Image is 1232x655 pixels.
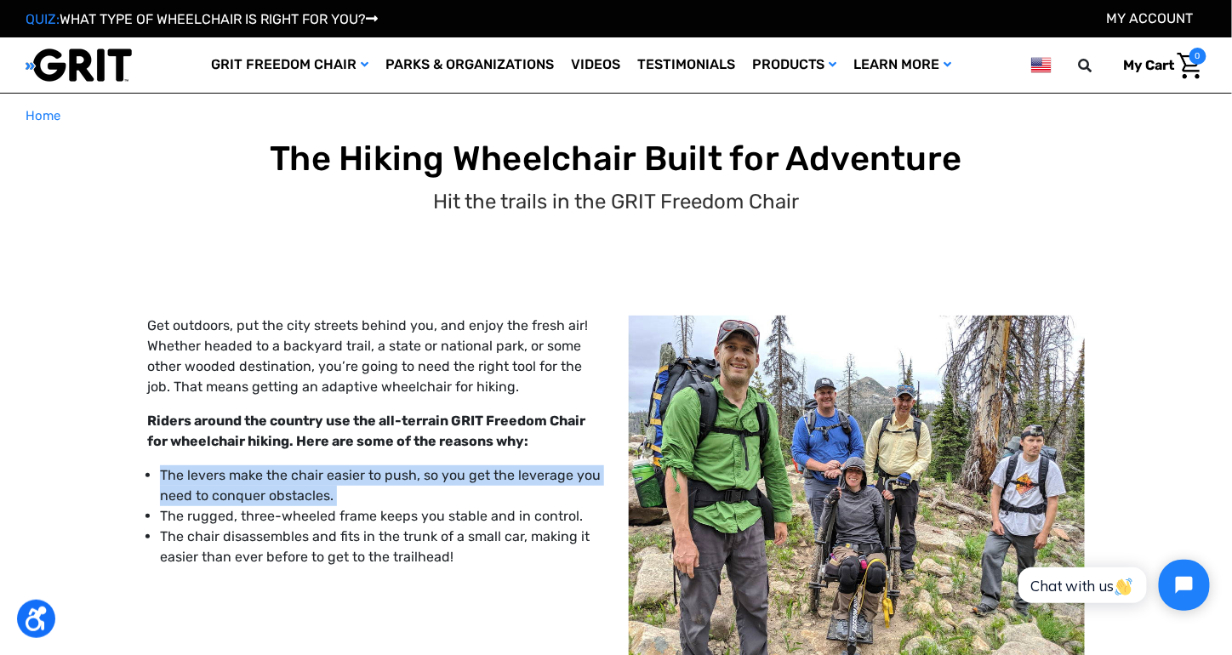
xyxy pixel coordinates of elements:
[562,37,629,93] a: Videos
[202,37,377,93] a: GRIT Freedom Chair
[26,11,378,27] a: QUIZ:WHAT TYPE OF WHEELCHAIR IS RIGHT FOR YOU?
[160,465,603,506] li: The levers make the chair easier to push, so you get the leverage you need to conquer obstacles.
[744,37,846,93] a: Products
[29,139,1204,179] h1: The Hiking Wheelchair Built for Adventure
[26,106,60,126] a: Home
[26,11,60,27] span: QUIZ:
[1000,545,1224,625] iframe: Tidio Chat
[377,37,562,93] a: Parks & Organizations
[26,108,60,123] span: Home
[26,48,132,83] img: GRIT All-Terrain Wheelchair and Mobility Equipment
[147,316,603,397] p: Get outdoors, put the city streets behind you, and enjoy the fresh air! Whether headed to a backy...
[1111,48,1206,83] a: Cart with 0 items
[433,186,799,217] p: Hit the trails in the GRIT Freedom Chair
[1178,53,1202,79] img: Cart
[1086,48,1111,83] input: Search
[629,37,744,93] a: Testimonials
[160,527,603,567] li: The chair disassembles and fits in the trunk of a small car, making it easier than ever before to...
[1107,10,1194,26] a: Account
[26,106,1206,126] nav: Breadcrumb
[846,37,961,93] a: Learn More
[160,506,603,527] li: The rugged, three-wheeled frame keeps you stable and in control.
[1189,48,1206,65] span: 0
[1031,54,1052,76] img: us.png
[1124,57,1175,73] span: My Cart
[147,413,585,449] strong: Riders around the country use the all-terrain GRIT Freedom Chair for wheelchair hiking. Here are ...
